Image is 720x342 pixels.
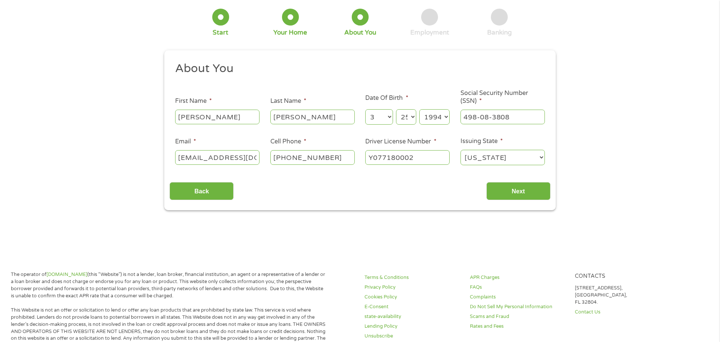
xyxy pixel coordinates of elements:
input: Back [169,182,234,200]
div: Your Home [273,29,307,37]
label: First Name [175,97,212,105]
p: [STREET_ADDRESS], [GEOGRAPHIC_DATA], FL 32804. [575,285,671,306]
label: Social Security Number (SSN) [460,89,545,105]
h2: About You [175,61,540,76]
a: state-availability [364,313,460,320]
label: Issuing State [460,137,503,145]
div: Banking [487,29,512,37]
a: Rates and Fees [470,323,566,330]
label: Driver License Number [365,138,436,146]
input: john@gmail.com [175,150,259,164]
a: Terms & Conditions [364,274,460,281]
a: APR Charges [470,274,566,281]
p: The operator of (this “Website”) is not a lender, loan broker, financial institution, an agent or... [11,271,326,300]
a: Privacy Policy [364,284,460,291]
input: 078-05-1120 [460,110,545,124]
a: Unsubscribe [364,333,460,340]
input: John [175,110,259,124]
label: Email [175,138,196,146]
a: Scams and Fraud [470,313,566,320]
a: [DOMAIN_NAME] [46,271,87,277]
a: E-Consent [364,303,460,310]
label: Last Name [270,97,306,105]
div: About You [344,29,376,37]
input: Smith [270,110,355,124]
input: Next [486,182,550,200]
a: Contact Us [575,309,671,316]
div: Start [213,29,228,37]
h4: Contacts [575,273,671,280]
label: Date Of Birth [365,94,408,102]
a: Lending Policy [364,323,460,330]
a: Cookies Policy [364,294,460,301]
input: (541) 754-3010 [270,150,355,164]
a: Complaints [470,294,566,301]
div: Employment [410,29,449,37]
a: Do Not Sell My Personal Information [470,303,566,310]
a: FAQs [470,284,566,291]
label: Cell Phone [270,138,306,146]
